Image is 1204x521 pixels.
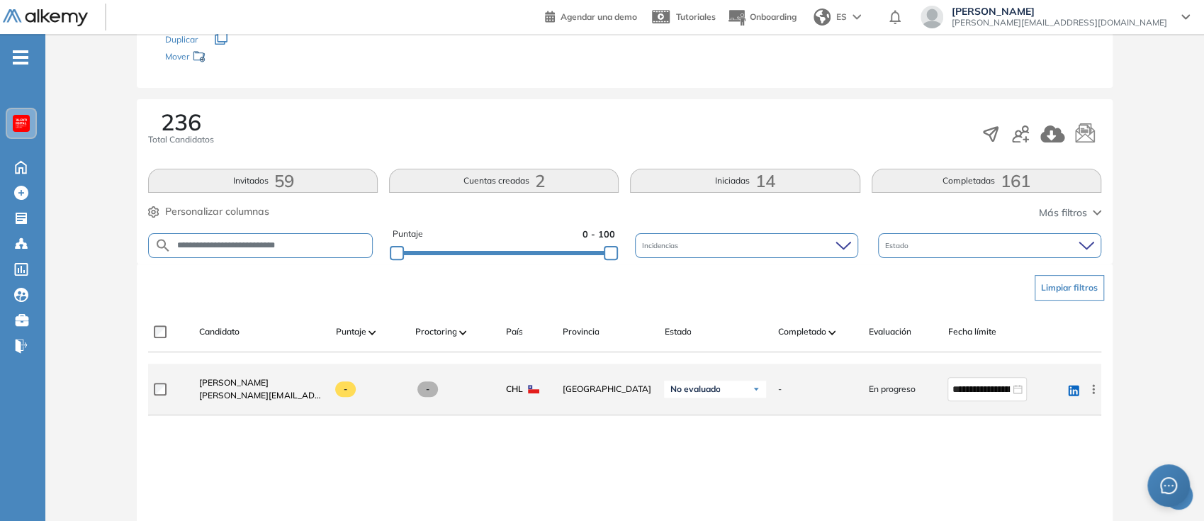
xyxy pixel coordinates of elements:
span: Evaluación [868,325,911,338]
img: Ícono de flecha [752,385,760,393]
span: [GEOGRAPHIC_DATA] [562,383,653,396]
div: Mover [165,45,307,71]
span: Total Candidatos [148,133,214,146]
img: SEARCH_ALT [154,237,171,254]
span: En progreso [868,383,915,396]
span: Más filtros [1039,206,1087,220]
button: Personalizar columnas [148,204,269,219]
span: message [1159,476,1178,495]
span: Completado [777,325,826,338]
span: Duplicar [165,34,198,45]
button: Completadas161 [872,169,1101,193]
button: Cuentas creadas2 [389,169,619,193]
img: world [814,9,831,26]
span: [PERSON_NAME][EMAIL_ADDRESS][DOMAIN_NAME] [199,389,324,402]
span: Fecha límite [947,325,996,338]
span: [PERSON_NAME][EMAIL_ADDRESS][DOMAIN_NAME] [952,17,1167,28]
button: Limpiar filtros [1035,275,1104,301]
div: Incidencias [635,233,858,258]
span: Tutoriales [676,11,716,22]
span: 236 [161,111,201,133]
span: Incidencias [642,240,681,251]
span: CHL [505,383,522,396]
span: País [505,325,522,338]
a: Agendar una demo [545,7,637,24]
span: [PERSON_NAME] [199,377,269,388]
button: Más filtros [1039,206,1101,220]
span: Puntaje [335,325,366,338]
div: Estado [878,233,1101,258]
i: - [13,56,28,59]
img: [missing "en.ARROW_ALT" translation] [368,330,376,335]
img: [missing "en.ARROW_ALT" translation] [459,330,466,335]
span: - [335,381,356,397]
span: Candidato [199,325,240,338]
img: [missing "en.ARROW_ALT" translation] [828,330,836,335]
img: CHL [528,385,539,393]
button: Invitados59 [148,169,378,193]
span: Puntaje [393,228,423,241]
span: Estado [885,240,911,251]
img: Logo [3,9,88,27]
a: [PERSON_NAME] [199,376,324,389]
img: https://assets.alkemy.org/workspaces/620/d203e0be-08f6-444b-9eae-a92d815a506f.png [16,118,27,129]
span: No evaluado [670,383,720,395]
img: arrow [853,14,861,20]
span: [PERSON_NAME] [952,6,1167,17]
span: Proctoring [415,325,456,338]
span: Onboarding [750,11,797,22]
span: Agendar una demo [561,11,637,22]
span: ES [836,11,847,23]
span: Estado [664,325,691,338]
span: - [777,383,781,396]
span: Personalizar columnas [165,204,269,219]
span: Provincia [562,325,599,338]
span: 0 - 100 [583,228,615,241]
button: Onboarding [727,2,797,33]
span: - [417,381,438,397]
button: Iniciadas14 [630,169,860,193]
